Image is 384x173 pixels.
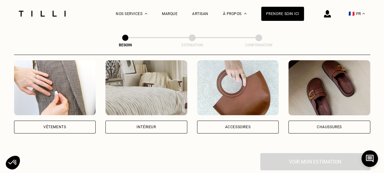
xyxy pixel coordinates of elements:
div: Confirmation [228,43,289,47]
div: Besoin [95,43,156,47]
div: Accessoires [225,125,251,129]
img: Menu déroulant [145,13,147,14]
img: menu déroulant [362,13,365,14]
a: Prendre soin ici [261,7,304,21]
img: icône connexion [324,10,331,17]
a: Artisan [192,12,208,16]
div: Estimation [162,43,223,47]
span: 🇫🇷 [349,11,355,17]
div: Vêtements [43,125,66,129]
img: Chaussures [288,60,370,115]
img: Menu déroulant à propos [244,13,247,14]
img: Logo du service de couturière Tilli [16,11,68,17]
div: Intérieur [137,125,156,129]
img: Accessoires [197,60,279,115]
div: Chaussures [317,125,342,129]
img: Vêtements [14,60,96,115]
a: Marque [162,12,177,16]
img: Intérieur [105,60,187,115]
